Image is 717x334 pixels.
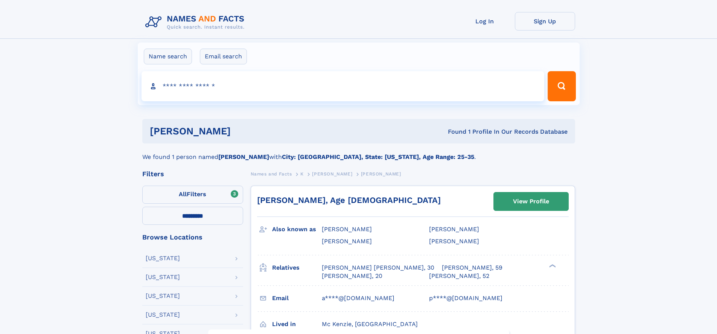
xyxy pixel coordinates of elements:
[146,312,180,318] div: [US_STATE]
[361,171,401,177] span: [PERSON_NAME]
[322,272,382,280] a: [PERSON_NAME], 20
[272,223,322,236] h3: Also known as
[429,238,479,245] span: [PERSON_NAME]
[429,272,489,280] a: [PERSON_NAME], 52
[218,153,269,160] b: [PERSON_NAME]
[179,191,187,198] span: All
[494,192,568,210] a: View Profile
[455,12,515,31] a: Log In
[142,186,243,204] label: Filters
[200,49,247,64] label: Email search
[548,71,575,101] button: Search Button
[513,193,549,210] div: View Profile
[251,169,292,178] a: Names and Facts
[312,171,352,177] span: [PERSON_NAME]
[142,171,243,177] div: Filters
[300,169,304,178] a: K
[142,234,243,241] div: Browse Locations
[146,255,180,261] div: [US_STATE]
[312,169,352,178] a: [PERSON_NAME]
[322,238,372,245] span: [PERSON_NAME]
[515,12,575,31] a: Sign Up
[272,318,322,331] h3: Lived in
[144,49,192,64] label: Name search
[146,274,180,280] div: [US_STATE]
[142,12,251,32] img: Logo Names and Facts
[282,153,474,160] b: City: [GEOGRAPHIC_DATA], State: [US_STATE], Age Range: 25-35
[257,195,441,205] a: [PERSON_NAME], Age [DEMOGRAPHIC_DATA]
[322,226,372,233] span: [PERSON_NAME]
[272,261,322,274] h3: Relatives
[442,264,502,272] a: [PERSON_NAME], 59
[272,292,322,305] h3: Email
[322,264,434,272] a: [PERSON_NAME] [PERSON_NAME], 30
[142,143,575,162] div: We found 1 person named with .
[146,293,180,299] div: [US_STATE]
[150,127,339,136] h1: [PERSON_NAME]
[429,226,479,233] span: [PERSON_NAME]
[142,71,545,101] input: search input
[322,320,418,328] span: Mc Kenzie, [GEOGRAPHIC_DATA]
[339,128,568,136] div: Found 1 Profile In Our Records Database
[547,263,556,268] div: ❯
[300,171,304,177] span: K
